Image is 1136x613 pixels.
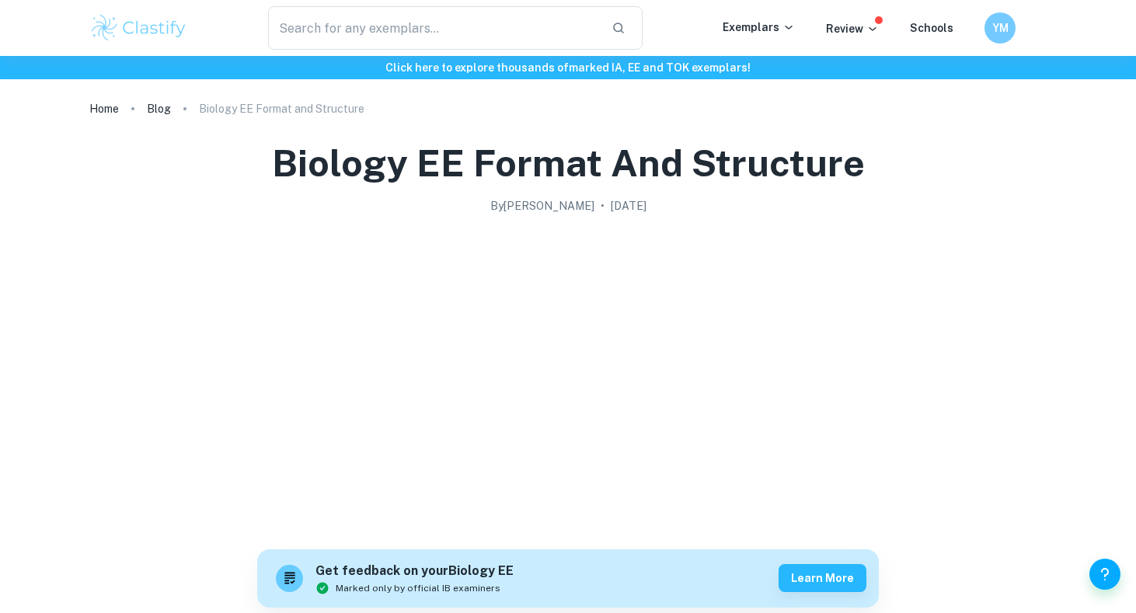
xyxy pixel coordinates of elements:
p: Exemplars [723,19,795,36]
h6: YM [991,19,1009,37]
a: Blog [147,98,171,120]
h2: [DATE] [611,197,646,214]
input: Search for any exemplars... [268,6,599,50]
h2: By [PERSON_NAME] [490,197,594,214]
a: Schools [910,22,953,34]
span: Marked only by official IB examiners [336,581,500,595]
h1: Biology EE Format and Structure [272,138,865,188]
button: Learn more [779,564,866,592]
button: YM [984,12,1016,44]
img: Biology EE Format and Structure cover image [257,221,879,531]
button: Help and Feedback [1089,559,1120,590]
p: Review [826,20,879,37]
a: Get feedback on yourBiology EEMarked only by official IB examinersLearn more [257,549,879,608]
h6: Click here to explore thousands of marked IA, EE and TOK exemplars ! [3,59,1133,76]
p: Biology EE Format and Structure [199,100,364,117]
a: Home [89,98,119,120]
img: Clastify logo [89,12,188,44]
p: • [601,197,605,214]
h6: Get feedback on your Biology EE [315,562,514,581]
